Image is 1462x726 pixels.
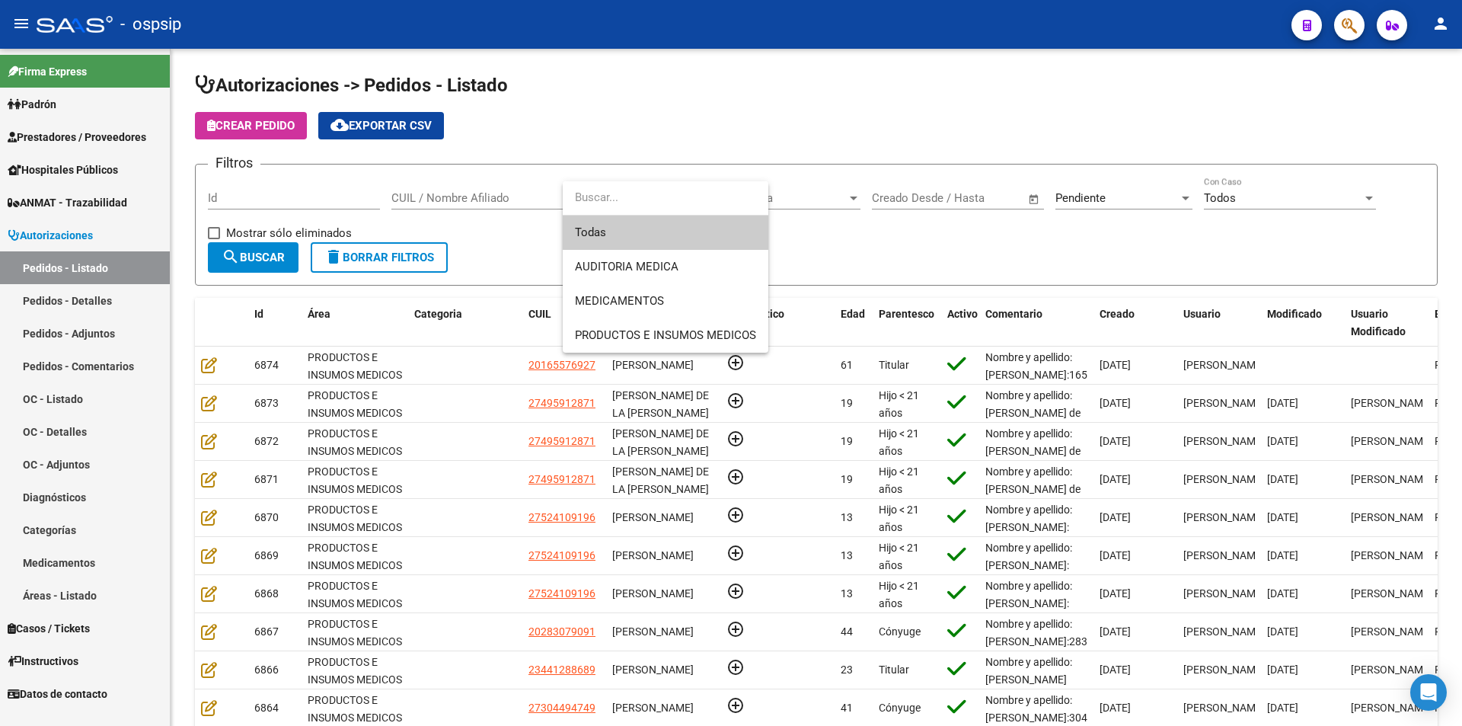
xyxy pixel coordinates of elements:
span: MEDICAMENTOS [575,294,664,308]
div: Open Intercom Messenger [1410,674,1447,711]
span: Todas [575,216,756,250]
span: PRODUCTOS E INSUMOS MEDICOS [575,328,756,342]
input: dropdown search [563,181,768,215]
span: AUDITORIA MEDICA [575,260,678,273]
